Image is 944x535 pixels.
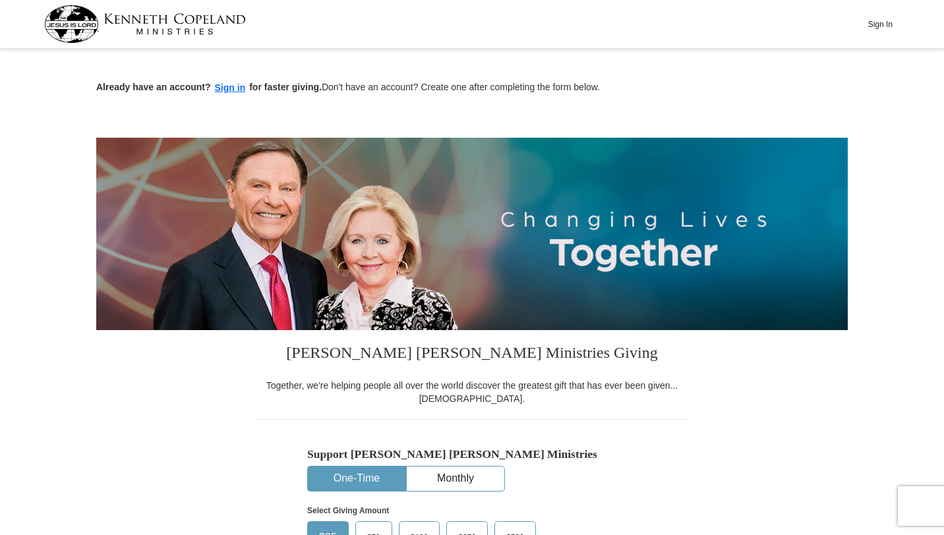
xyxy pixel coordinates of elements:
button: One-Time [308,466,405,491]
h5: Support [PERSON_NAME] [PERSON_NAME] Ministries [307,447,637,461]
button: Sign in [211,80,250,96]
button: Sign In [860,14,900,34]
div: Together, we're helping people all over the world discover the greatest gift that has ever been g... [258,379,686,405]
h3: [PERSON_NAME] [PERSON_NAME] Ministries Giving [258,330,686,379]
button: Monthly [407,466,504,491]
strong: Select Giving Amount [307,506,389,515]
p: Don't have an account? Create one after completing the form below. [96,80,848,96]
strong: Already have an account? for faster giving. [96,82,322,92]
img: kcm-header-logo.svg [44,5,246,43]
